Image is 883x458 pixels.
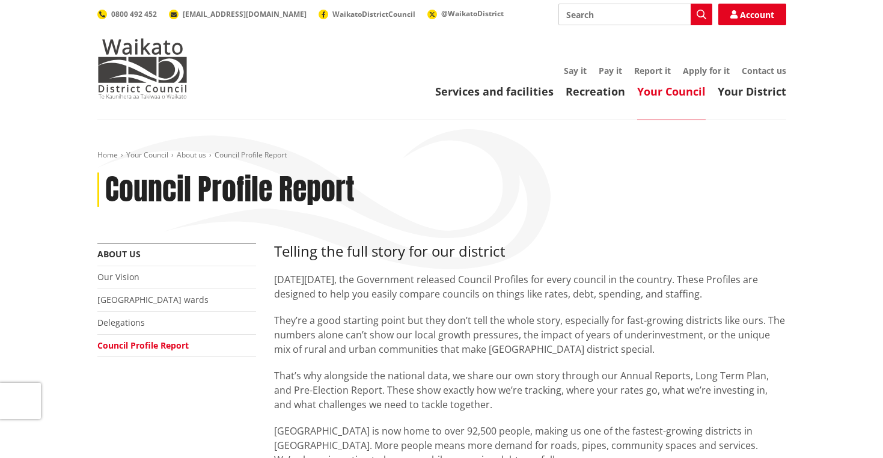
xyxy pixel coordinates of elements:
[177,150,206,160] a: About us
[97,150,118,160] a: Home
[742,65,786,76] a: Contact us
[599,65,622,76] a: Pay it
[97,9,157,19] a: 0800 492 452
[441,8,504,19] span: @WaikatoDistrict
[566,84,625,99] a: Recreation
[564,65,587,76] a: Say it
[637,84,706,99] a: Your Council
[274,368,786,412] p: That’s why alongside the national data, we share our own story through our Annual Reports, Long T...
[111,9,157,19] span: 0800 492 452
[97,271,139,282] a: Our Vision
[558,4,712,25] input: Search input
[435,84,554,99] a: Services and facilities
[97,317,145,328] a: Delegations
[274,313,786,356] p: They’re a good starting point but they don’t tell the whole story, especially for fast-growing di...
[427,8,504,19] a: @WaikatoDistrict
[718,84,786,99] a: Your District
[215,150,287,160] span: Council Profile Report
[683,65,730,76] a: Apply for it
[126,150,168,160] a: Your Council
[183,9,307,19] span: [EMAIL_ADDRESS][DOMAIN_NAME]
[169,9,307,19] a: [EMAIL_ADDRESS][DOMAIN_NAME]
[97,340,189,351] a: Council Profile Report
[634,65,671,76] a: Report it
[97,294,209,305] a: [GEOGRAPHIC_DATA] wards
[332,9,415,19] span: WaikatoDistrictCouncil
[97,150,786,160] nav: breadcrumb
[97,248,141,260] a: About us
[274,273,758,301] span: [DATE][DATE], the Government released Council Profiles for every council in the country. These Pr...
[97,38,188,99] img: Waikato District Council - Te Kaunihera aa Takiwaa o Waikato
[718,4,786,25] a: Account
[319,9,415,19] a: WaikatoDistrictCouncil
[274,243,786,260] h3: Telling the full story for our district
[105,173,355,207] h1: Council Profile Report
